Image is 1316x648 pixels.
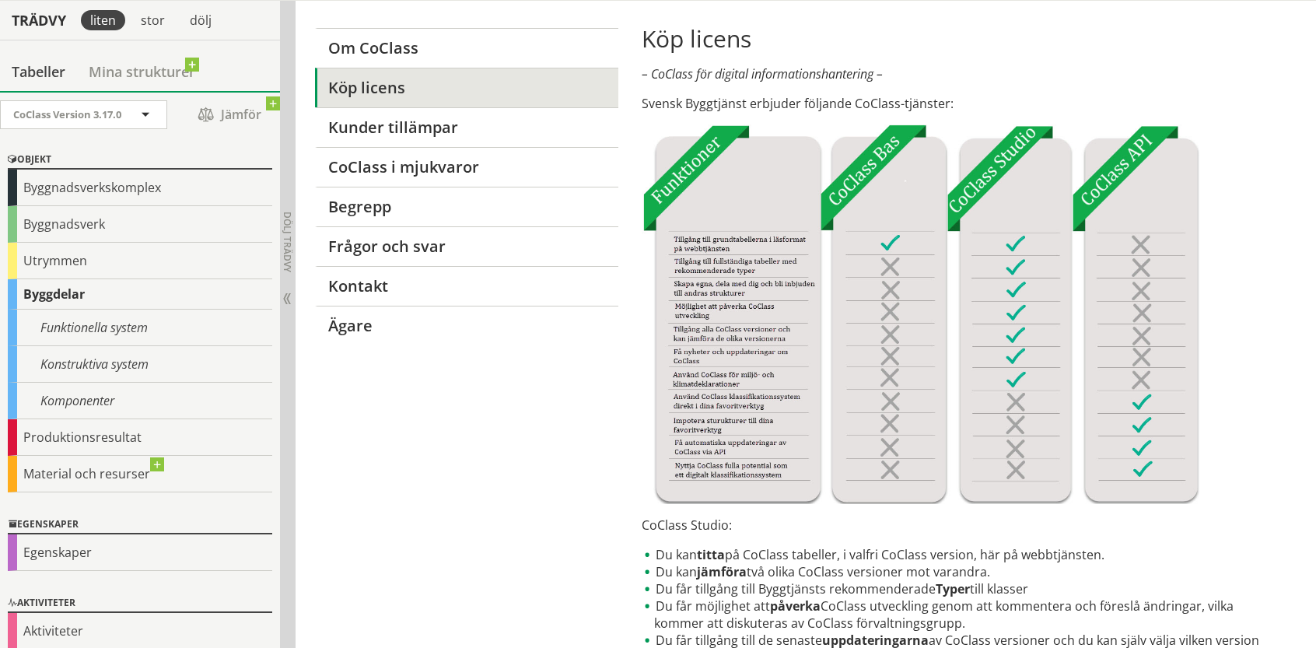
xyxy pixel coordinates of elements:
li: Du får möjlighet att CoClass utveckling genom att kommentera och föreslå ändringar, vilka kommer ... [642,597,1271,632]
div: Produktionsresultat [8,419,272,456]
strong: jämföra [697,563,747,580]
strong: titta [697,546,725,563]
img: Tjnster-Tabell_CoClassBas-Studio-API2022-12-22.jpg [642,124,1199,504]
div: Objekt [8,151,272,170]
span: Jämför [183,101,276,128]
strong: påverka [770,597,821,615]
div: Byggnadsverk [8,206,272,243]
strong: Typer [936,580,970,597]
div: stor [131,10,174,30]
div: liten [81,10,125,30]
p: Svensk Byggtjänst erbjuder följande CoClass-tjänster: [642,95,1271,112]
div: Aktiviteter [8,594,272,613]
div: Byggdelar [8,279,272,310]
a: CoClass i mjukvaror [315,147,618,187]
a: Begrepp [315,187,618,226]
div: Byggnadsverkskomplex [8,170,272,206]
div: Utrymmen [8,243,272,279]
div: Egenskaper [8,516,272,534]
div: Egenskaper [8,534,272,571]
div: dölj [180,10,221,30]
em: – CoClass för digital informationshantering – [642,65,883,82]
li: Du kan två olika CoClass versioner mot varandra. [642,563,1271,580]
a: Ägare [315,306,618,345]
a: Mina strukturer [77,52,207,91]
a: Köp licens [315,68,618,107]
p: CoClass Studio: [642,517,1271,534]
li: Du får tillgång till Byggtjänsts rekommenderade till klasser [642,580,1271,597]
a: Frågor och svar [315,226,618,266]
a: Om CoClass [315,28,618,68]
div: Trädvy [3,12,75,29]
span: Dölj trädvy [281,212,294,272]
a: Kunder tillämpar [315,107,618,147]
span: CoClass Version 3.17.0 [13,107,121,121]
h1: Köp licens [642,25,1271,53]
div: Komponenter [8,383,272,419]
a: Kontakt [315,266,618,306]
li: Du kan på CoClass tabeller, i valfri CoClass version, här på webbtjänsten. [642,546,1271,563]
div: Material och resurser [8,456,272,492]
div: Konstruktiva system [8,346,272,383]
div: Funktionella system [8,310,272,346]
